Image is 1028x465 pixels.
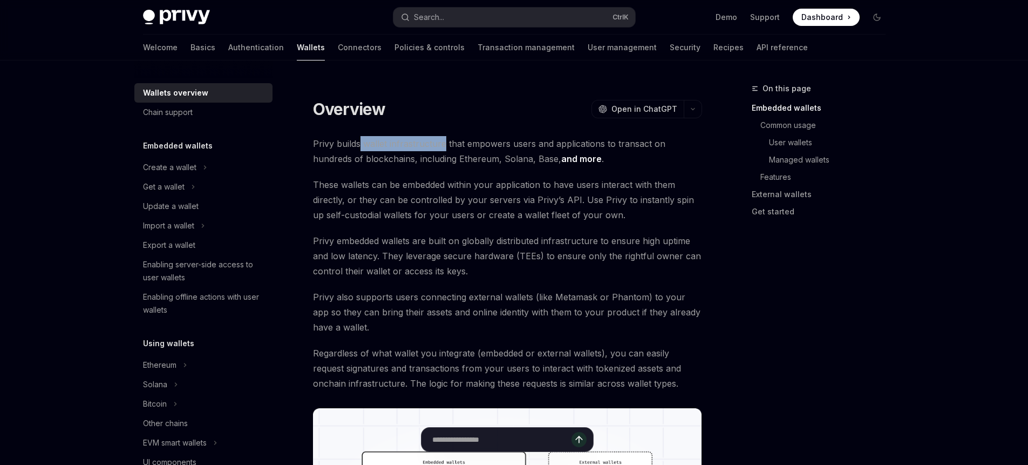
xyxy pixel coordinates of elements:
img: dark logo [143,10,210,25]
span: Dashboard [801,12,843,23]
span: Privy also supports users connecting external wallets (like Metamask or Phantom) to your app so t... [313,289,702,335]
a: Chain support [134,103,273,122]
a: Wallets [297,35,325,60]
div: Update a wallet [143,200,199,213]
a: Wallets overview [134,83,273,103]
button: Toggle Create a wallet section [134,158,273,177]
a: Policies & controls [394,35,465,60]
div: Bitcoin [143,397,167,410]
div: Export a wallet [143,239,195,252]
span: Privy builds wallet infrastructure that empowers users and applications to transact on hundreds o... [313,136,702,166]
span: Open in ChatGPT [611,104,677,114]
input: Ask a question... [432,428,571,451]
div: Enabling server-side access to user wallets [143,258,266,284]
a: Support [750,12,780,23]
a: Basics [190,35,215,60]
a: Other chains [134,414,273,433]
div: Enabling offline actions with user wallets [143,291,266,316]
h5: Using wallets [143,337,194,350]
button: Toggle Get a wallet section [134,177,273,197]
div: Wallets overview [143,86,208,99]
button: Toggle Ethereum section [134,355,273,375]
div: Solana [143,378,167,391]
div: EVM smart wallets [143,436,207,449]
div: Chain support [143,106,193,119]
a: Enabling offline actions with user wallets [134,287,273,320]
a: API reference [757,35,808,60]
div: Search... [414,11,444,24]
div: Create a wallet [143,161,196,174]
a: Features [752,169,894,186]
button: Toggle Import a wallet section [134,216,273,235]
a: and more [561,153,602,165]
button: Toggle EVM smart wallets section [134,433,273,453]
div: Import a wallet [143,219,194,232]
button: Toggle Bitcoin section [134,394,273,414]
span: On this page [763,82,811,95]
a: Security [670,35,700,60]
a: Embedded wallets [752,99,894,117]
a: Enabling server-side access to user wallets [134,255,273,287]
a: Authentication [228,35,284,60]
a: Get started [752,203,894,220]
h5: Embedded wallets [143,139,213,152]
a: User wallets [752,134,894,151]
a: Dashboard [793,9,860,26]
h1: Overview [313,99,386,119]
div: Get a wallet [143,180,185,193]
button: Send message [571,432,587,447]
a: Connectors [338,35,382,60]
div: Ethereum [143,359,176,372]
button: Toggle Solana section [134,375,273,394]
a: Update a wallet [134,197,273,216]
a: Recipes [713,35,744,60]
a: Demo [716,12,737,23]
span: Privy embedded wallets are built on globally distributed infrastructure to ensure high uptime and... [313,233,702,279]
button: Open in ChatGPT [591,100,684,118]
span: Ctrl K [612,13,629,22]
a: Transaction management [478,35,575,60]
a: Managed wallets [752,151,894,169]
a: Common usage [752,117,894,134]
a: Export a wallet [134,235,273,255]
a: User management [588,35,657,60]
span: Regardless of what wallet you integrate (embedded or external wallets), you can easily request si... [313,346,702,391]
a: External wallets [752,186,894,203]
button: Toggle dark mode [868,9,886,26]
div: Other chains [143,417,188,430]
a: Welcome [143,35,178,60]
span: These wallets can be embedded within your application to have users interact with them directly, ... [313,177,702,223]
button: Open search [393,8,635,27]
